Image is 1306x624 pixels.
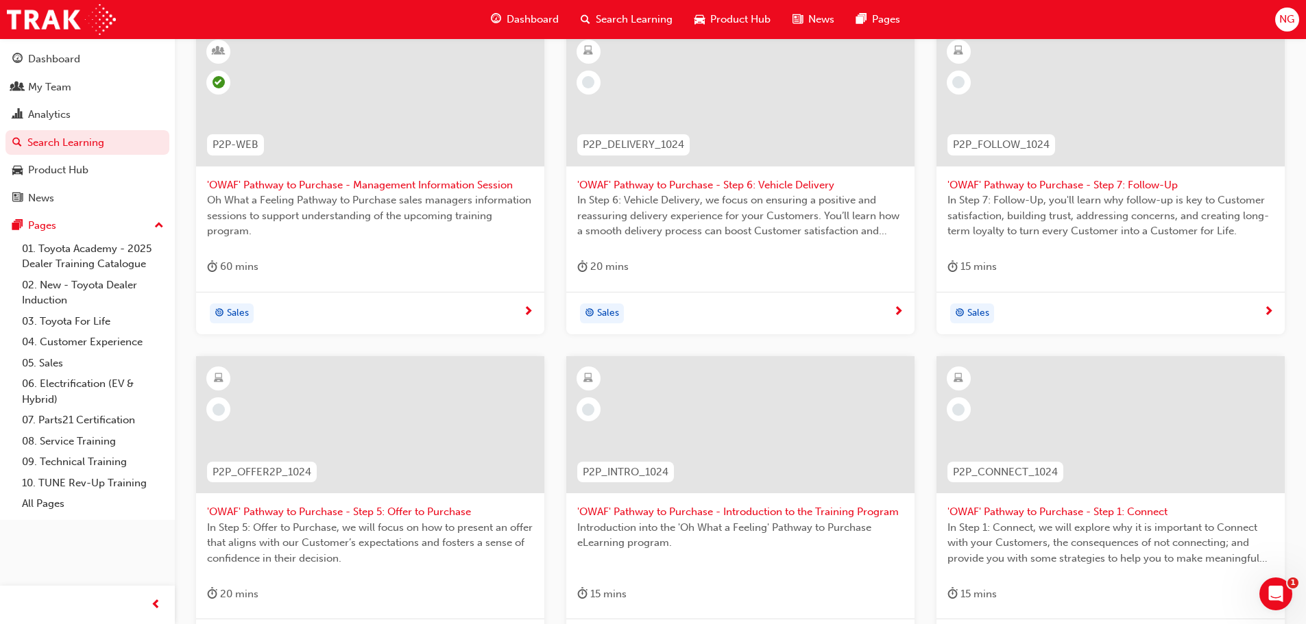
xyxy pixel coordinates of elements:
[213,76,225,88] span: learningRecordVerb_ATTEND-icon
[16,353,169,374] a: 05. Sales
[577,258,629,275] div: 20 mins
[5,186,169,211] a: News
[214,42,223,60] span: learningResourceType_INSTRUCTOR_LED-icon
[491,11,501,28] span: guage-icon
[12,109,23,121] span: chart-icon
[577,192,904,239] span: In Step 6: Vehicle Delivery, we focus on ensuring a positive and reassuring delivery experience f...
[5,213,169,238] button: Pages
[227,305,249,321] span: Sales
[154,217,164,235] span: up-icon
[215,305,224,323] span: target-icon
[947,192,1274,239] span: In Step 7: Follow-Up, you'll learn why follow-up is key to Customer satisfaction, building trust,...
[16,410,169,431] a: 07. Parts21 Certification
[151,597,161,614] span: prev-icon
[955,305,965,323] span: target-icon
[808,12,834,27] span: News
[507,12,559,27] span: Dashboard
[12,137,22,149] span: search-icon
[793,11,803,28] span: news-icon
[16,473,169,494] a: 10. TUNE Rev-Up Training
[1263,306,1274,319] span: next-icon
[16,238,169,275] a: 01. Toyota Academy - 2025 Dealer Training Catalogue
[947,258,958,275] span: duration-icon
[196,29,544,335] a: P2P-WEB'OWAF' Pathway to Purchase - Management Information SessionOh What a Feeling Pathway to Pu...
[207,586,258,603] div: 20 mins
[16,332,169,353] a: 04. Customer Experience
[28,190,54,206] div: News
[967,305,989,321] span: Sales
[856,11,867,28] span: pages-icon
[947,258,997,275] div: 15 mins
[952,403,965,416] span: learningRecordVerb_NONE-icon
[207,520,533,566] span: In Step 5: Offer to Purchase, we will focus on how to present an offer that aligns with our Custo...
[782,5,845,34] a: news-iconNews
[1287,577,1298,588] span: 1
[953,464,1058,480] span: P2P_CONNECT_1024
[893,306,904,319] span: next-icon
[566,29,915,335] a: P2P_DELIVERY_1024'OWAF' Pathway to Purchase - Step 6: Vehicle DeliveryIn Step 6: Vehicle Delivery...
[12,192,23,205] span: news-icon
[947,177,1274,193] span: 'OWAF' Pathway to Purchase - Step 7: Follow-Up
[577,586,588,603] span: duration-icon
[694,11,705,28] span: car-icon
[710,12,771,27] span: Product Hub
[480,5,570,34] a: guage-iconDashboard
[16,311,169,332] a: 03. Toyota For Life
[5,75,169,100] a: My Team
[16,431,169,452] a: 08. Service Training
[28,51,80,67] div: Dashboard
[577,177,904,193] span: 'OWAF' Pathway to Purchase - Step 6: Vehicle Delivery
[28,162,88,178] div: Product Hub
[213,464,311,480] span: P2P_OFFER2P_1024
[577,504,904,520] span: 'OWAF' Pathway to Purchase - Introduction to the Training Program
[947,586,997,603] div: 15 mins
[577,258,588,275] span: duration-icon
[585,305,594,323] span: target-icon
[207,586,217,603] span: duration-icon
[581,11,590,28] span: search-icon
[577,520,904,551] span: Introduction into the 'Oh What a Feeling' Pathway to Purchase eLearning program.
[684,5,782,34] a: car-iconProduct Hub
[16,493,169,514] a: All Pages
[947,504,1274,520] span: 'OWAF' Pathway to Purchase - Step 1: Connect
[5,158,169,183] a: Product Hub
[5,44,169,213] button: DashboardMy TeamAnalyticsSearch LearningProduct HubNews
[954,370,963,388] span: learningResourceType_ELEARNING-icon
[213,403,225,416] span: learningRecordVerb_NONE-icon
[214,370,223,388] span: learningResourceType_ELEARNING-icon
[845,5,911,34] a: pages-iconPages
[7,4,116,35] img: Trak
[952,76,965,88] span: learningRecordVerb_NONE-icon
[16,373,169,410] a: 06. Electrification (EV & Hybrid)
[936,29,1285,335] a: P2P_FOLLOW_1024'OWAF' Pathway to Purchase - Step 7: Follow-UpIn Step 7: Follow-Up, you'll learn w...
[577,586,627,603] div: 15 mins
[16,275,169,311] a: 02. New - Toyota Dealer Induction
[1279,12,1294,27] span: NG
[207,504,533,520] span: 'OWAF' Pathway to Purchase - Step 5: Offer to Purchase
[213,137,258,153] span: P2P-WEB
[583,137,684,153] span: P2P_DELIVERY_1024
[582,76,594,88] span: learningRecordVerb_NONE-icon
[5,102,169,127] a: Analytics
[596,12,673,27] span: Search Learning
[207,258,217,275] span: duration-icon
[583,42,593,60] span: learningResourceType_ELEARNING-icon
[947,520,1274,566] span: In Step 1: Connect, we will explore why it is important to Connect with your Customers, the conse...
[5,130,169,155] a: Search Learning
[1275,8,1299,32] button: NG
[12,53,23,66] span: guage-icon
[16,451,169,473] a: 09. Technical Training
[12,220,23,232] span: pages-icon
[953,137,1050,153] span: P2P_FOLLOW_1024
[28,79,71,95] div: My Team
[5,47,169,72] a: Dashboard
[207,177,533,193] span: 'OWAF' Pathway to Purchase - Management Information Session
[570,5,684,34] a: search-iconSearch Learning
[523,306,533,319] span: next-icon
[947,586,958,603] span: duration-icon
[582,403,594,416] span: learningRecordVerb_NONE-icon
[872,12,900,27] span: Pages
[28,218,56,234] div: Pages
